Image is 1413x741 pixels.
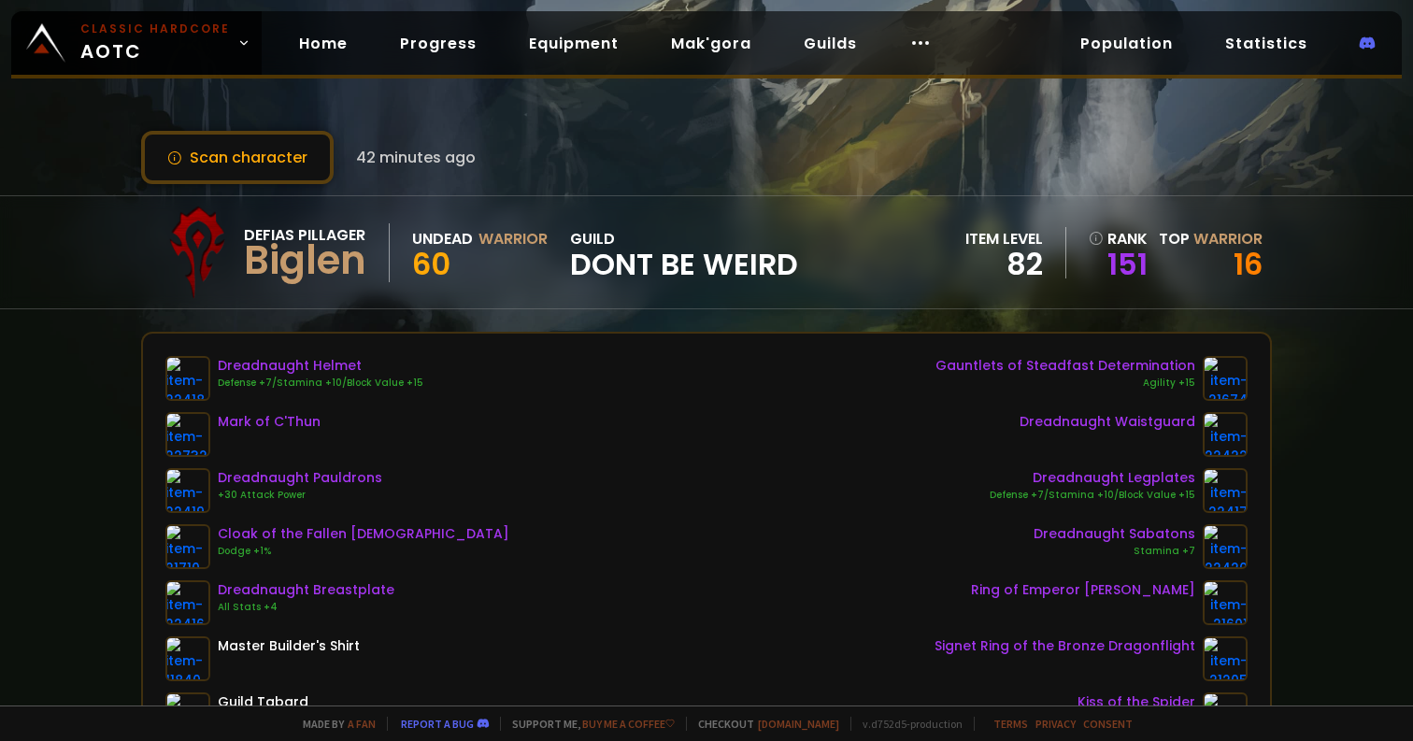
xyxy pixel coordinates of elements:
[686,717,839,731] span: Checkout
[244,247,366,275] div: Biglen
[80,21,230,65] span: AOTC
[218,544,509,559] div: Dodge +1%
[218,524,509,544] div: Cloak of the Fallen [DEMOGRAPHIC_DATA]
[993,717,1028,731] a: Terms
[244,223,366,247] div: Defias Pillager
[1020,412,1195,432] div: Dreadnaught Waistguard
[165,412,210,457] img: item-22732
[218,412,321,432] div: Mark of C'Thun
[292,717,376,731] span: Made by
[965,250,1043,278] div: 82
[1203,412,1248,457] img: item-22422
[165,636,210,681] img: item-11840
[348,717,376,731] a: a fan
[218,356,423,376] div: Dreadnaught Helmet
[656,24,766,63] a: Mak'gora
[1078,692,1195,712] div: Kiss of the Spider
[1089,227,1148,250] div: rank
[990,488,1195,503] div: Defense +7/Stamina +10/Block Value +15
[284,24,363,63] a: Home
[500,717,675,731] span: Support me,
[1159,227,1263,250] div: Top
[514,24,634,63] a: Equipment
[165,580,210,625] img: item-22416
[478,227,548,250] div: Warrior
[971,580,1195,600] div: Ring of Emperor [PERSON_NAME]
[165,524,210,569] img: item-21710
[758,717,839,731] a: [DOMAIN_NAME]
[1234,243,1263,285] a: 16
[990,468,1195,488] div: Dreadnaught Legplates
[218,600,394,615] div: All Stats +4
[412,227,473,250] div: Undead
[165,468,210,513] img: item-22419
[165,356,210,401] img: item-22418
[80,21,230,37] small: Classic Hardcore
[218,376,423,391] div: Defense +7/Stamina +10/Block Value +15
[1034,524,1195,544] div: Dreadnaught Sabatons
[218,488,382,503] div: +30 Attack Power
[1203,356,1248,401] img: item-21674
[965,227,1043,250] div: item level
[1083,717,1133,731] a: Consent
[935,356,1195,376] div: Gauntlets of Steadfast Determination
[935,636,1195,656] div: Signet Ring of the Bronze Dragonflight
[218,636,360,656] div: Master Builder's Shirt
[850,717,963,731] span: v. d752d5 - production
[218,468,382,488] div: Dreadnaught Pauldrons
[1203,524,1248,569] img: item-22420
[1203,636,1248,681] img: item-21205
[1203,580,1248,625] img: item-21601
[1210,24,1322,63] a: Statistics
[1193,228,1263,249] span: Warrior
[11,11,262,75] a: Classic HardcoreAOTC
[570,227,798,278] div: guild
[385,24,492,63] a: Progress
[1089,250,1148,278] a: 151
[141,131,334,184] button: Scan character
[789,24,872,63] a: Guilds
[1035,717,1076,731] a: Privacy
[570,250,798,278] span: Dont Be Weird
[1034,544,1195,559] div: Stamina +7
[935,376,1195,391] div: Agility +15
[412,243,450,285] span: 60
[218,580,394,600] div: Dreadnaught Breastplate
[218,692,308,712] div: Guild Tabard
[582,717,675,731] a: Buy me a coffee
[1203,468,1248,513] img: item-22417
[401,717,474,731] a: Report a bug
[1065,24,1188,63] a: Population
[356,146,476,169] span: 42 minutes ago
